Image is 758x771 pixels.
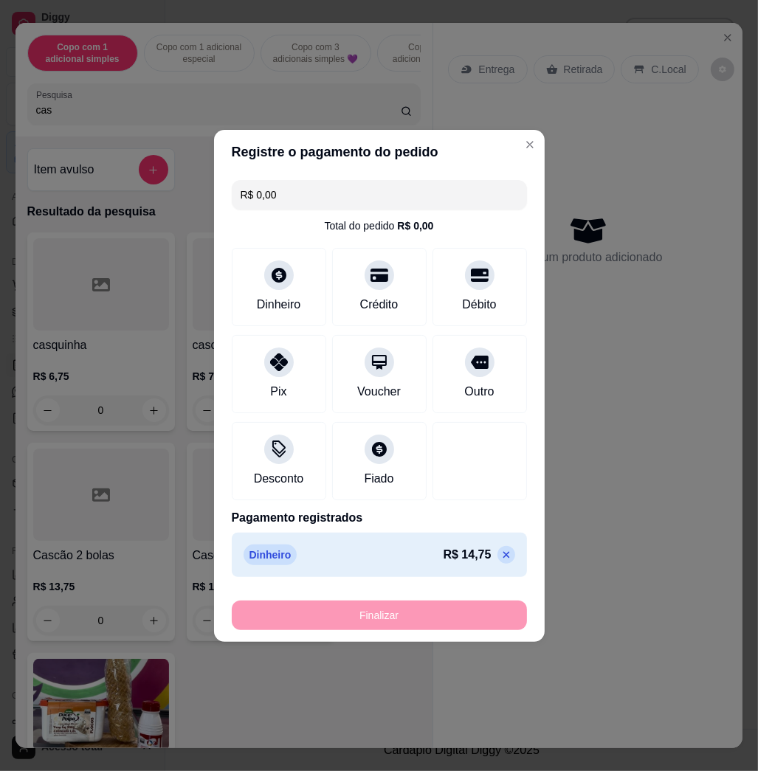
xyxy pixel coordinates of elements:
[464,383,494,401] div: Outro
[244,544,297,565] p: Dinheiro
[518,133,542,156] button: Close
[444,546,492,564] p: R$ 14,75
[357,383,401,401] div: Voucher
[254,470,304,488] div: Desconto
[462,296,496,314] div: Débito
[364,470,393,488] div: Fiado
[397,218,433,233] div: R$ 0,00
[214,130,545,174] header: Registre o pagamento do pedido
[232,509,527,527] p: Pagamento registrados
[257,296,301,314] div: Dinheiro
[360,296,399,314] div: Crédito
[270,383,286,401] div: Pix
[241,180,518,210] input: Ex.: hambúrguer de cordeiro
[324,218,433,233] div: Total do pedido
